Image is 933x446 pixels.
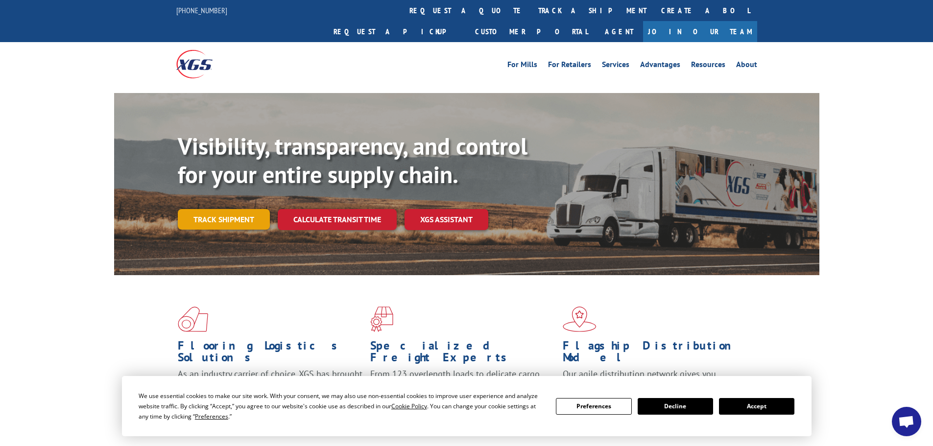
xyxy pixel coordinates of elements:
img: xgs-icon-total-supply-chain-intelligence-red [178,306,208,332]
span: Cookie Policy [391,402,427,410]
a: For Retailers [548,61,591,71]
span: Preferences [195,412,228,421]
a: [PHONE_NUMBER] [176,5,227,15]
h1: Flagship Distribution Model [563,340,748,368]
a: Services [602,61,629,71]
a: Customer Portal [468,21,595,42]
span: Our agile distribution network gives you nationwide inventory management on demand. [563,368,743,391]
a: Request a pickup [326,21,468,42]
button: Accept [719,398,794,415]
a: Resources [691,61,725,71]
img: xgs-icon-focused-on-flooring-red [370,306,393,332]
a: For Mills [507,61,537,71]
span: As an industry carrier of choice, XGS has brought innovation and dedication to flooring logistics... [178,368,362,403]
a: XGS ASSISTANT [405,209,488,230]
b: Visibility, transparency, and control for your entire supply chain. [178,131,527,189]
a: Open chat [892,407,921,436]
h1: Specialized Freight Experts [370,340,555,368]
a: Track shipment [178,209,270,230]
a: Join Our Team [643,21,757,42]
a: Calculate transit time [278,209,397,230]
button: Preferences [556,398,631,415]
img: xgs-icon-flagship-distribution-model-red [563,306,597,332]
button: Decline [638,398,713,415]
p: From 123 overlength loads to delicate cargo, our experienced staff knows the best way to move you... [370,368,555,412]
a: Advantages [640,61,680,71]
div: We use essential cookies to make our site work. With your consent, we may also use non-essential ... [139,391,544,422]
h1: Flooring Logistics Solutions [178,340,363,368]
a: Agent [595,21,643,42]
a: About [736,61,757,71]
div: Cookie Consent Prompt [122,376,812,436]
